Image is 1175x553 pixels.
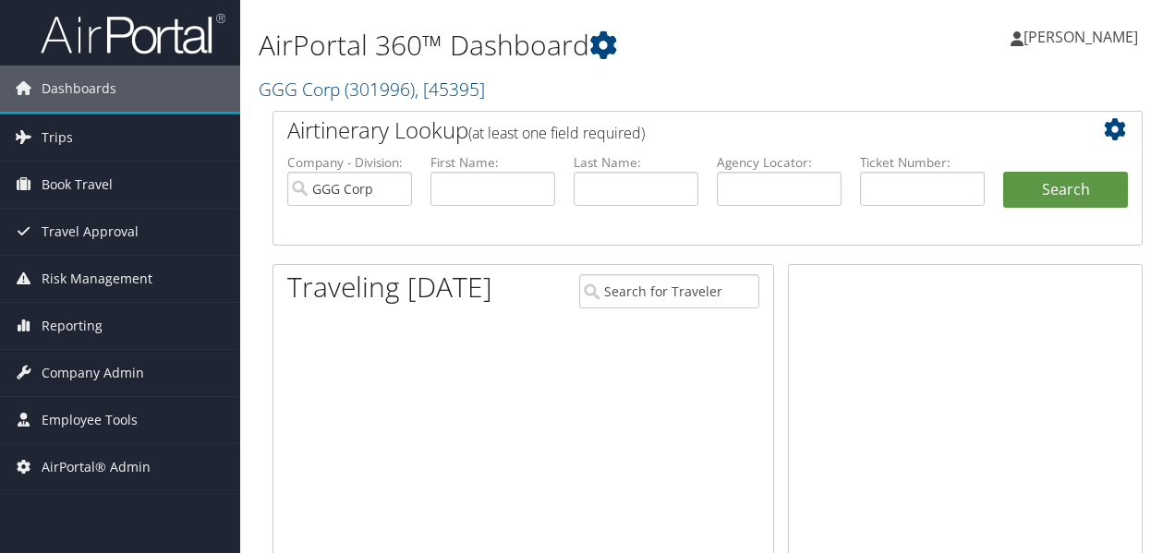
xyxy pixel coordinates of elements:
[259,77,485,102] a: GGG Corp
[287,114,1056,146] h2: Airtinerary Lookup
[42,350,144,396] span: Company Admin
[42,444,151,490] span: AirPortal® Admin
[41,12,225,55] img: airportal-logo.png
[430,153,555,172] label: First Name:
[287,268,492,307] h1: Traveling [DATE]
[287,153,412,172] label: Company - Division:
[42,114,73,161] span: Trips
[259,26,857,65] h1: AirPortal 360™ Dashboard
[345,77,415,102] span: ( 301996 )
[42,162,113,208] span: Book Travel
[574,153,698,172] label: Last Name:
[42,303,103,349] span: Reporting
[468,123,645,143] span: (at least one field required)
[1011,9,1157,65] a: [PERSON_NAME]
[415,77,485,102] span: , [ 45395 ]
[1024,27,1138,47] span: [PERSON_NAME]
[717,153,842,172] label: Agency Locator:
[579,274,760,308] input: Search for Traveler
[1003,172,1128,209] button: Search
[42,209,139,255] span: Travel Approval
[42,66,116,112] span: Dashboards
[860,153,985,172] label: Ticket Number:
[42,397,138,443] span: Employee Tools
[42,256,152,302] span: Risk Management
